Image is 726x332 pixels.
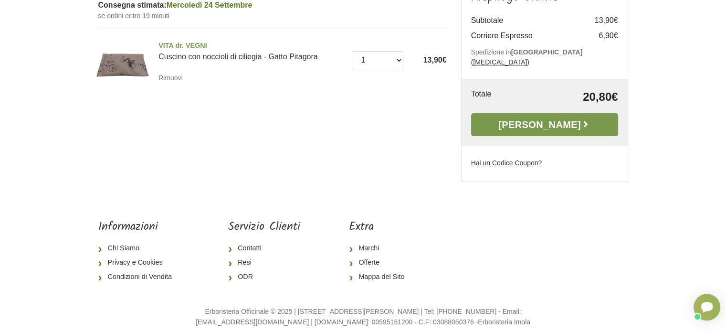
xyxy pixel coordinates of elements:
[167,1,253,9] span: Mercoledì 24 Settembre
[471,159,542,167] u: Hai un Codice Coupon?
[98,220,179,234] h5: Informazioni
[228,241,300,256] a: Contatti
[525,88,618,106] td: 20,80€
[694,294,720,321] iframe: Smartsupp widget button
[349,241,412,256] a: Marchi
[98,241,179,256] a: Chi Siamo
[471,28,580,43] td: Corriere Espresso
[196,308,530,326] small: Erboristeria Officinale © 2025 | [STREET_ADDRESS][PERSON_NAME] | Tel: [PHONE_NUMBER] - Email: [EM...
[228,220,300,234] h5: Servizio Clienti
[471,88,525,106] td: Totale
[471,13,580,28] td: Subtotale
[471,113,618,136] a: [PERSON_NAME]
[580,13,618,28] td: 13,90€
[471,58,529,66] a: ([MEDICAL_DATA])
[478,318,530,326] a: Erboristeria Imola
[158,41,346,51] span: VITA dr. VEGNI
[98,256,179,270] a: Privacy e Cookies
[423,56,447,64] span: 13,90€
[228,270,300,284] a: ODR
[228,256,300,270] a: Resi
[461,220,628,254] iframe: fb:page Facebook Social Plugin
[580,28,618,43] td: 6,90€
[98,270,179,284] a: Condizioni di Vendita
[158,74,183,82] small: Rimuovi
[158,72,187,84] a: Rimuovi
[95,37,152,94] img: Cuscino con noccioli di ciliegia - Gatto Pitagora
[511,48,583,56] b: [GEOGRAPHIC_DATA]
[349,220,412,234] h5: Extra
[98,11,447,21] small: se ordini entro 19 minuti
[471,158,542,168] label: Hai un Codice Coupon?
[471,47,618,67] p: Spedizione in
[349,256,412,270] a: Offerte
[349,270,412,284] a: Mappa del Sito
[158,41,346,61] a: VITA dr. VEGNICuscino con noccioli di ciliegia - Gatto Pitagora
